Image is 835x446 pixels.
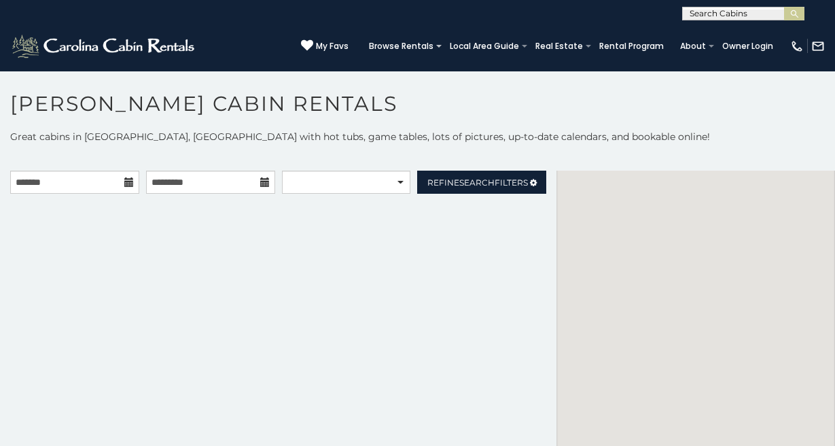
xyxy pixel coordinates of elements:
a: RefineSearchFilters [417,171,546,194]
img: mail-regular-white.png [811,39,825,53]
a: About [673,37,713,56]
a: Real Estate [529,37,590,56]
span: Refine Filters [427,177,528,188]
a: Rental Program [592,37,671,56]
img: phone-regular-white.png [790,39,804,53]
span: My Favs [316,40,349,52]
a: Owner Login [715,37,780,56]
a: Local Area Guide [443,37,526,56]
a: Browse Rentals [362,37,440,56]
span: Search [459,177,495,188]
img: White-1-2.png [10,33,198,60]
a: My Favs [301,39,349,53]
